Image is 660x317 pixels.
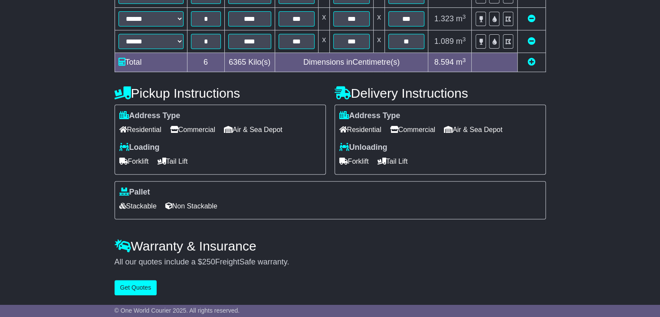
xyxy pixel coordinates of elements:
[319,8,330,30] td: x
[115,86,326,100] h4: Pickup Instructions
[390,123,435,136] span: Commercial
[319,30,330,53] td: x
[119,155,149,168] span: Forklift
[119,199,157,213] span: Stackable
[224,123,282,136] span: Air & Sea Depot
[378,155,408,168] span: Tail Lift
[224,53,275,72] td: Kilo(s)
[119,123,161,136] span: Residential
[170,123,215,136] span: Commercial
[456,37,466,46] span: m
[456,58,466,66] span: m
[187,53,224,72] td: 6
[434,14,454,23] span: 1.323
[165,199,217,213] span: Non Stackable
[444,123,502,136] span: Air & Sea Depot
[115,307,240,314] span: © One World Courier 2025. All rights reserved.
[463,13,466,20] sup: 3
[115,280,157,295] button: Get Quotes
[339,143,387,152] label: Unloading
[373,30,384,53] td: x
[339,111,401,121] label: Address Type
[528,14,535,23] a: Remove this item
[434,58,454,66] span: 8.594
[115,258,546,267] div: All our quotes include a $ FreightSafe warranty.
[115,53,187,72] td: Total
[115,239,546,253] h4: Warranty & Insurance
[456,14,466,23] span: m
[335,86,546,100] h4: Delivery Instructions
[463,57,466,63] sup: 3
[373,8,384,30] td: x
[119,111,181,121] label: Address Type
[119,188,150,197] label: Pallet
[463,36,466,43] sup: 3
[339,123,381,136] span: Residential
[528,58,535,66] a: Add new item
[202,258,215,266] span: 250
[119,143,160,152] label: Loading
[339,155,369,168] span: Forklift
[275,53,428,72] td: Dimensions in Centimetre(s)
[528,37,535,46] a: Remove this item
[158,155,188,168] span: Tail Lift
[434,37,454,46] span: 1.089
[229,58,246,66] span: 6365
